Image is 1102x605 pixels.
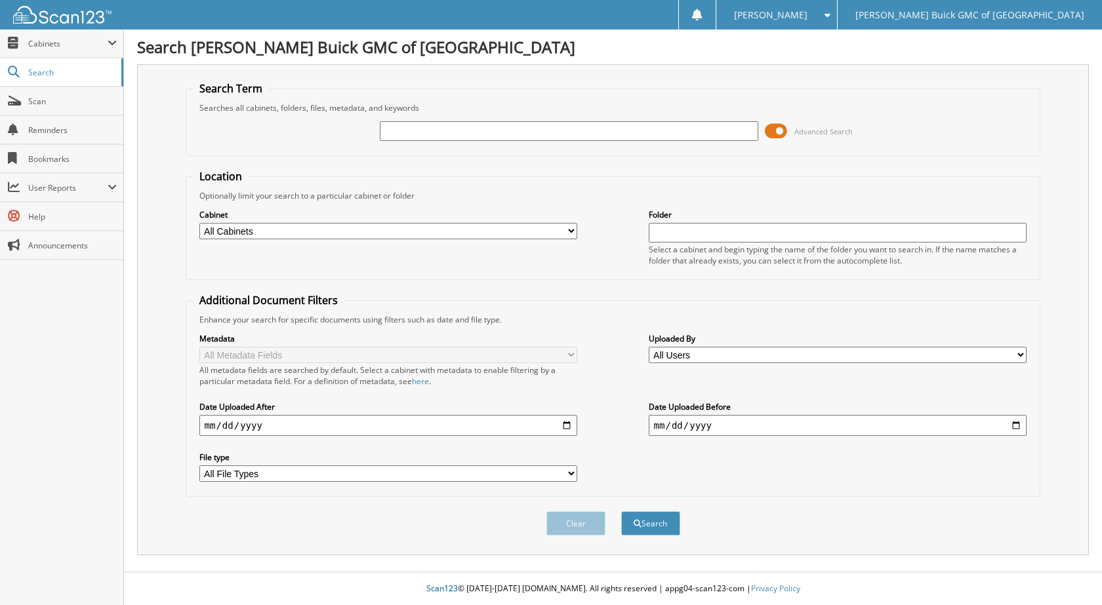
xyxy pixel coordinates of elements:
legend: Location [193,169,249,184]
div: Searches all cabinets, folders, files, metadata, and keywords [193,102,1034,113]
div: Select a cabinet and begin typing the name of the folder you want to search in. If the name match... [649,244,1027,266]
span: Bookmarks [28,153,117,165]
span: Search [28,67,115,78]
a: here [412,376,429,387]
legend: Additional Document Filters [193,293,344,307]
button: Clear [546,511,605,536]
div: © [DATE]-[DATE] [DOMAIN_NAME]. All rights reserved | appg04-scan123-com | [124,573,1102,605]
div: Enhance your search for specific documents using filters such as date and file type. [193,314,1034,325]
label: Date Uploaded After [199,401,578,412]
span: Scan [28,96,117,107]
span: Cabinets [28,38,108,49]
label: File type [199,452,578,463]
span: Help [28,211,117,222]
label: Uploaded By [649,333,1027,344]
input: end [649,415,1027,436]
span: User Reports [28,182,108,193]
span: Announcements [28,240,117,251]
span: [PERSON_NAME] [734,11,807,19]
legend: Search Term [193,81,269,96]
button: Search [621,511,680,536]
span: Scan123 [426,583,458,594]
img: scan123-logo-white.svg [13,6,112,24]
a: Privacy Policy [751,583,800,594]
h1: Search [PERSON_NAME] Buick GMC of [GEOGRAPHIC_DATA] [137,36,1089,58]
label: Date Uploaded Before [649,401,1027,412]
input: start [199,415,578,436]
div: All metadata fields are searched by default. Select a cabinet with metadata to enable filtering b... [199,364,578,387]
span: [PERSON_NAME] Buick GMC of [GEOGRAPHIC_DATA] [855,11,1084,19]
span: Advanced Search [794,127,853,136]
label: Cabinet [199,209,578,220]
label: Metadata [199,333,578,344]
span: Reminders [28,125,117,136]
div: Optionally limit your search to a particular cabinet or folder [193,190,1034,201]
label: Folder [649,209,1027,220]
